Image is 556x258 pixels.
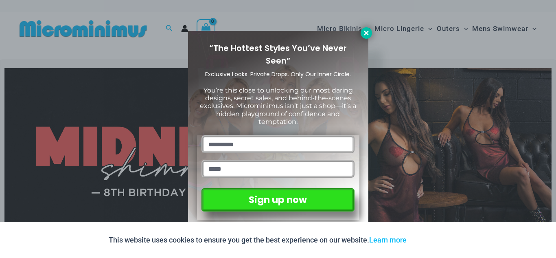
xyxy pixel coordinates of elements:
button: Close [361,27,372,39]
a: Learn more [369,236,407,244]
p: This website uses cookies to ensure you get the best experience on our website. [109,234,407,246]
span: You’re this close to unlocking our most daring designs, secret sales, and behind-the-scenes exclu... [200,86,356,126]
button: Sign up now [201,188,354,212]
span: Exclusive Looks. Private Drops. Only Our Inner Circle. [205,70,351,78]
span: “The Hottest Styles You’ve Never Seen” [209,42,347,66]
button: Accept [413,230,447,250]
